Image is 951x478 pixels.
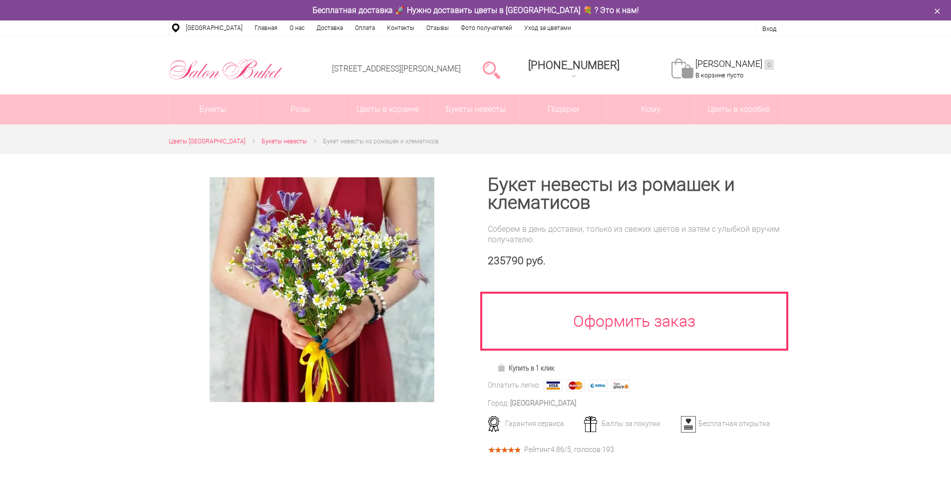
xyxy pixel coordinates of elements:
[455,20,518,35] a: Фото получателей
[488,398,509,409] div: Город:
[381,20,420,35] a: Контакты
[432,94,519,124] a: Букеты невесты
[488,224,783,245] div: Соберем в день доставки, только из свежих цветов и затем с улыбкой вручим получателю.
[497,364,509,372] img: Купить в 1 клик
[695,94,782,124] a: Цветы в коробке
[544,380,563,392] img: Visa
[602,446,614,454] span: 193
[488,255,783,267] div: 235790 руб.
[762,25,776,32] a: Вход
[528,59,620,71] span: [PHONE_NUMBER]
[764,59,774,70] ins: 0
[349,20,381,35] a: Оплата
[262,136,307,147] a: Букеты невесты
[311,20,349,35] a: Доставка
[677,419,776,428] div: Бесплатная открытка
[522,55,626,84] a: [PHONE_NUMBER]
[524,447,616,453] div: Рейтинг /5, голосов: .
[581,419,679,428] div: Баллы за покупки
[493,361,559,375] a: Купить в 1 клик
[332,64,461,73] a: [STREET_ADDRESS][PERSON_NAME]
[169,56,283,82] img: Цветы Нижний Новгород
[420,20,455,35] a: Отзывы
[180,20,249,35] a: [GEOGRAPHIC_DATA]
[344,94,432,124] a: Цветы в корзине
[566,380,585,392] img: MasterCard
[284,20,311,35] a: О нас
[520,94,607,124] a: Подарки
[257,94,344,124] a: Розы
[262,138,307,145] span: Букеты невесты
[551,446,564,454] span: 4.86
[249,20,284,35] a: Главная
[607,94,694,124] span: Кому
[210,177,434,402] img: Букет невесты из ромашек и клематисов
[169,138,246,145] span: Цветы [GEOGRAPHIC_DATA]
[611,380,630,392] img: Яндекс Деньги
[488,380,540,391] div: Оплатить легко:
[518,20,577,35] a: Уход за цветами
[484,419,583,428] div: Гарантия сервиса
[181,177,464,402] a: Увеличить
[695,71,743,79] span: В корзине пусто
[480,292,789,351] a: Оформить заказ
[510,398,576,409] div: [GEOGRAPHIC_DATA]
[488,176,783,212] h1: Букет невесты из ромашек и клематисов
[161,5,790,15] div: Бесплатная доставка 🚀 Нужно доставить цветы в [GEOGRAPHIC_DATA] 💐 ? Это к нам!
[169,94,257,124] a: Букеты
[323,138,439,145] span: Букет невесты из ромашек и клематисов
[169,136,246,147] a: Цветы [GEOGRAPHIC_DATA]
[695,58,774,70] a: [PERSON_NAME]
[589,380,608,392] img: Webmoney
